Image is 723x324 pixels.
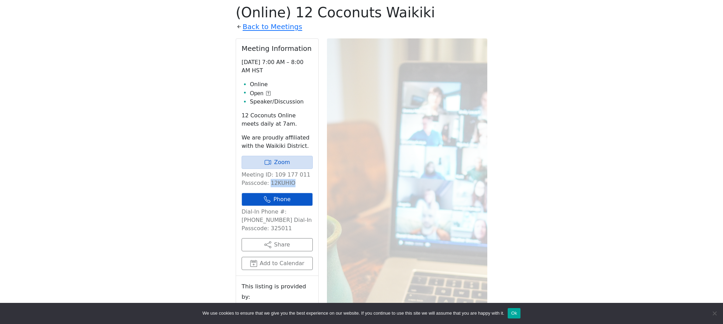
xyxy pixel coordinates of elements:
[250,98,313,106] li: Speaker/Discussion
[250,80,313,89] li: Online
[203,310,504,317] span: We use cookies to ensure that we give you the best experience on our website. If you continue to ...
[508,308,520,318] button: Ok
[242,281,313,301] small: This listing is provided by:
[242,156,313,169] a: Zoom
[242,44,313,53] h2: Meeting Information
[242,134,313,150] p: We are proudly affiliated with the Waikiki District.
[242,238,313,251] button: Share
[242,171,313,187] p: Meeting ID: 109 177 011 Passcode: 12KUHIO
[242,208,313,233] p: Dial-In Phone #: [PHONE_NUMBER] Dial-In Passcode: 325011
[243,21,302,33] a: Back to Meetings
[236,4,487,21] h1: (Online) 12 Coconuts Waikiki
[711,310,718,317] span: No
[250,89,271,98] button: Open
[242,193,313,206] a: Phone
[242,111,313,128] p: 12 Coconuts Online meets daily at 7am.
[250,89,263,98] span: Open
[242,257,313,270] button: Add to Calendar
[242,58,313,75] p: [DATE] 7:00 AM – 8:00 AM HST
